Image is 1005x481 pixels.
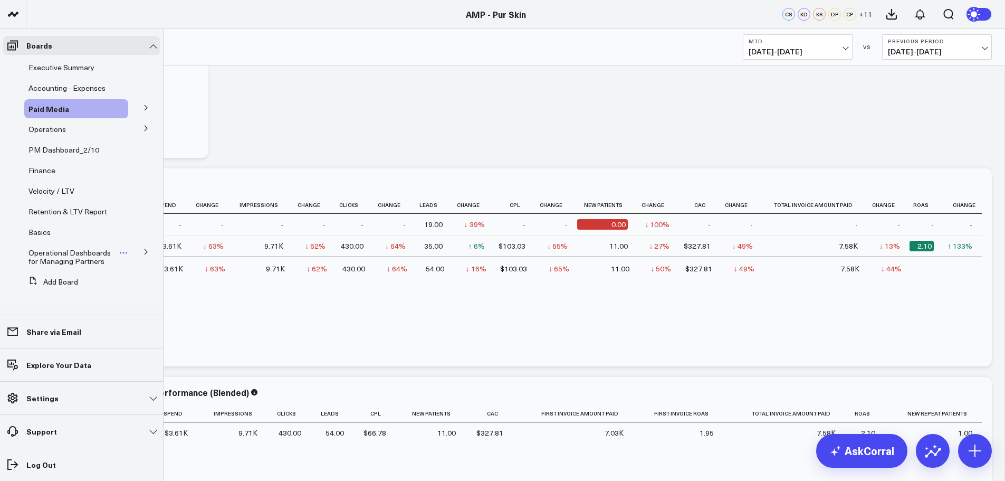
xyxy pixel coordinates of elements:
div: - [897,219,900,230]
button: Previous Period[DATE]-[DATE] [882,34,992,60]
div: $3.61K [160,263,183,274]
div: ↓ 27% [649,241,669,251]
div: ↓ 64% [387,263,407,274]
div: - [708,219,711,230]
div: 9.71K [264,241,283,251]
div: ↓ 49% [734,263,754,274]
a: Basics [28,228,51,237]
div: - [179,219,181,230]
th: Change [373,196,415,214]
a: Retention & LTV Report [28,208,107,216]
th: Change [452,196,494,214]
div: ↑ 6% [468,241,485,251]
th: First Invoice Roas [633,405,723,422]
th: Roas [845,405,884,422]
button: +11 [859,8,872,21]
div: CS [782,8,795,21]
a: Paid Media [28,105,69,113]
p: Support [26,427,57,436]
div: $103.03 [499,241,525,251]
div: $327.81 [684,241,711,251]
th: Change [720,196,762,214]
th: Roas [910,196,943,214]
div: 11.00 [437,428,456,438]
div: 0.00 [577,219,628,230]
span: Paid Media [28,103,69,114]
th: Leads [311,405,353,422]
div: 9.71K [238,428,257,438]
th: New Patients [577,196,637,214]
th: Cpl [353,405,396,422]
th: First Invoice Amount Paid [513,405,633,422]
div: ↓ 65% [549,263,569,274]
th: Leads [415,196,452,214]
div: ↓ 49% [732,241,753,251]
div: ↓ 50% [650,263,671,274]
th: Change [867,196,910,214]
div: $3.61K [165,428,188,438]
th: New Repeat Patients [885,405,982,422]
div: - [855,219,858,230]
span: Velocity / LTV [28,186,74,196]
p: Boards [26,41,52,50]
div: ↓ 44% [881,263,902,274]
div: VS [858,44,877,50]
div: 9.71K [266,263,285,274]
div: $103.03 [500,263,527,274]
div: KR [813,8,826,21]
th: Total Invoice Amount Paid [762,196,867,214]
span: Basics [28,227,51,237]
span: [DATE] - [DATE] [888,48,986,56]
span: [DATE] - [DATE] [749,48,847,56]
div: ↓ 63% [205,263,225,274]
a: Operational Dashboards for Managing Partners [28,249,119,266]
div: 1.95 [700,428,714,438]
div: 54.00 [426,263,444,274]
th: Impressions [233,196,293,214]
span: Accounting - Expenses [28,83,106,93]
th: Cac [465,405,513,422]
div: - [931,219,934,230]
a: Executive Summary [28,63,94,72]
a: AMP - Pur Skin [466,8,526,20]
b: Previous Period [888,38,986,44]
div: 2.10 [910,241,934,251]
div: 7.58K [840,263,859,274]
th: Change [535,196,577,214]
b: MTD [749,38,847,44]
div: 35.00 [424,241,443,251]
a: Log Out [3,455,160,474]
p: Share via Email [26,327,81,336]
div: $3.61K [158,241,181,251]
div: 54.00 [326,428,344,438]
div: 1.00 [958,428,972,438]
span: Finance [28,165,55,175]
span: Operational Dashboards for Managing Partners [28,248,111,266]
div: - [403,219,406,230]
th: Change [293,196,335,214]
p: Settings [26,394,59,402]
a: Operations [28,125,66,134]
div: - [523,219,525,230]
div: ↓ 63% [203,241,224,251]
th: Cac [679,196,720,214]
button: Add Board [24,272,78,291]
th: Spend [153,405,197,422]
span: Operations [28,124,66,134]
div: 2.10 [861,428,875,438]
a: PM Dashboard_2/10 [28,146,99,154]
th: Clicks [335,196,373,214]
th: Clicks [267,405,311,422]
th: Spend [153,196,191,214]
div: - [323,219,326,230]
div: 430.00 [342,263,365,274]
div: - [221,219,224,230]
th: Total Invoice Amount Paid [723,405,845,422]
div: - [750,219,753,230]
div: ↓ 39% [464,219,485,230]
div: 11.00 [609,241,628,251]
div: DP [828,8,841,21]
div: 7.03K [605,428,624,438]
a: AskCorral [816,434,907,468]
th: Change [637,196,679,214]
